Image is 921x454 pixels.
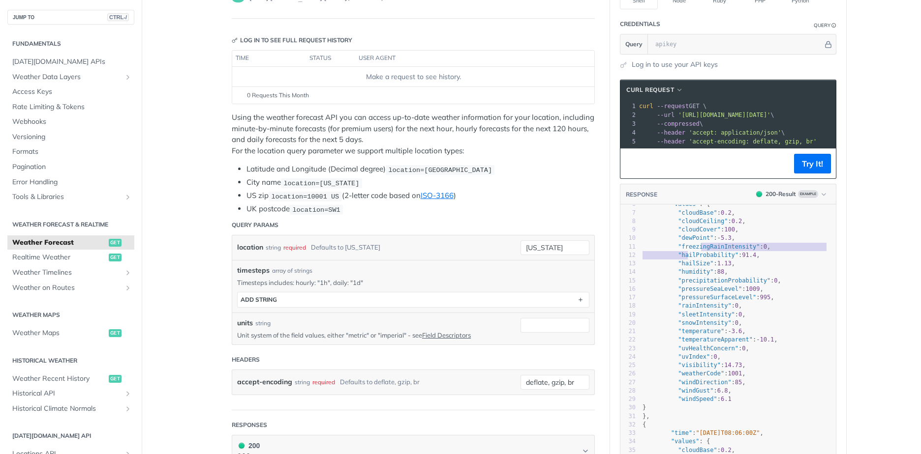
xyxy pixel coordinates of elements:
[760,294,770,301] span: 995
[109,375,122,383] span: get
[643,319,742,326] span: : ,
[728,370,742,377] span: 1001
[388,166,492,173] span: location=[GEOGRAPHIC_DATA]
[678,311,735,318] span: "sleetIntensity"
[247,91,309,100] span: 0 Requests This Month
[620,34,648,54] button: Query
[306,51,355,66] th: status
[232,51,306,66] th: time
[107,13,129,21] span: CTRL-/
[728,328,731,335] span: -
[814,22,836,29] div: QueryInformation
[7,281,134,295] a: Weather on RoutesShow subpages for Weather on Routes
[12,132,132,142] span: Versioning
[717,260,732,267] span: 1.13
[620,353,636,361] div: 24
[237,331,506,340] p: Unit system of the field values, either "metric" or "imperial" - see
[620,137,637,146] div: 5
[124,73,132,81] button: Show subpages for Weather Data Layers
[620,378,636,387] div: 27
[7,114,134,129] a: Webhooks
[643,353,721,360] span: : ,
[620,209,636,217] div: 7
[312,375,335,389] div: required
[620,429,636,437] div: 33
[237,318,253,328] label: units
[421,191,454,200] a: ISO-3166
[639,120,703,127] span: \
[12,268,122,278] span: Weather Timelines
[620,119,637,128] div: 3
[678,243,760,250] span: "freezingRainIntensity"
[237,375,292,389] label: accept-encoding
[12,253,106,262] span: Realtime Weather
[620,387,636,395] div: 28
[639,112,774,118] span: \
[643,311,746,318] span: : ,
[7,144,134,159] a: Formats
[678,234,713,241] span: "dewPoint"
[717,387,728,394] span: 6.8
[620,361,636,369] div: 25
[620,128,637,137] div: 4
[724,362,742,369] span: 14.73
[620,268,636,276] div: 14
[232,36,352,45] div: Log in to see full request history
[678,447,717,454] span: "cloudBase"
[124,269,132,277] button: Show subpages for Weather Timelines
[7,386,134,401] a: Historical APIShow subpages for Historical API
[12,72,122,82] span: Weather Data Layers
[620,327,636,336] div: 21
[7,160,134,174] a: Pagination
[751,189,831,199] button: 200200-ResultExample
[7,70,134,85] a: Weather Data LayersShow subpages for Weather Data Layers
[7,401,134,416] a: Historical Climate NormalsShow subpages for Historical Climate Normals
[109,239,122,247] span: get
[255,319,271,328] div: string
[643,243,770,250] span: : ,
[109,329,122,337] span: get
[7,85,134,99] a: Access Keys
[620,102,637,111] div: 1
[7,250,134,265] a: Realtime Weatherget
[721,234,732,241] span: 5.3
[7,265,134,280] a: Weather TimelinesShow subpages for Weather Timelines
[643,209,735,216] span: : ,
[246,190,595,201] li: US zip (2-letter code based on )
[643,336,778,343] span: : ,
[678,226,721,233] span: "cloudCover"
[678,370,724,377] span: "weatherCode"
[232,37,238,43] svg: Key
[12,404,122,414] span: Historical Climate Normals
[12,328,106,338] span: Weather Maps
[283,179,359,187] span: location=[US_STATE]
[774,277,777,284] span: 0
[689,129,781,136] span: 'accept: application/json'
[620,403,636,412] div: 30
[237,240,263,255] label: location
[241,296,277,303] div: ADD string
[798,190,818,198] span: Example
[823,39,833,49] button: Hide
[831,23,836,28] i: Information
[124,193,132,201] button: Show subpages for Tools & Libraries
[643,421,646,428] span: {
[7,10,134,25] button: JUMP TOCTRL-/
[766,190,796,199] div: 200 - Result
[643,218,746,225] span: : ,
[12,147,132,157] span: Formats
[678,336,753,343] span: "temperatureApparent"
[643,379,746,386] span: : ,
[620,111,637,119] div: 2
[620,412,636,421] div: 31
[756,336,760,343] span: -
[678,112,770,118] span: '[URL][DOMAIN_NAME][DATE]'
[643,302,742,309] span: : ,
[732,328,742,335] span: 3.6
[620,285,636,293] div: 16
[643,268,728,275] span: : ,
[246,164,595,175] li: Latitude and Longitude (Decimal degree)
[239,443,245,449] span: 200
[632,59,718,70] a: Log in to use your API keys
[12,57,132,67] span: [DATE][DOMAIN_NAME] APIs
